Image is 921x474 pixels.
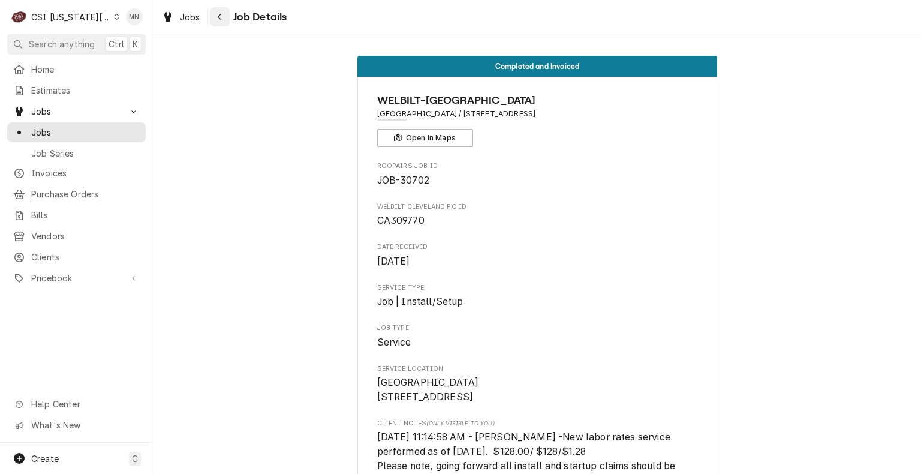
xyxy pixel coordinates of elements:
span: Completed and Invoiced [495,62,580,70]
span: Job Series [31,147,140,160]
span: Job Type [377,335,698,350]
a: Go to Help Center [7,394,146,414]
a: Purchase Orders [7,184,146,204]
span: JOB-30702 [377,175,429,186]
a: Bills [7,205,146,225]
span: CA309770 [377,215,425,226]
span: Jobs [180,11,200,23]
span: Client Notes [377,419,698,428]
a: Go to Pricebook [7,268,146,288]
div: Client Information [377,92,698,147]
span: Service Location [377,376,698,404]
span: Help Center [31,398,139,410]
a: Jobs [7,122,146,142]
span: Roopairs Job ID [377,161,698,171]
div: Melissa Nehls's Avatar [126,8,143,25]
span: Estimates [31,84,140,97]
span: Service Type [377,295,698,309]
div: CSI Kansas City's Avatar [11,8,28,25]
span: K [133,38,138,50]
span: Welbilt Cleveland PO ID [377,214,698,228]
a: Home [7,59,146,79]
span: Home [31,63,140,76]
span: [GEOGRAPHIC_DATA] [STREET_ADDRESS] [377,377,479,403]
span: Address [377,109,698,119]
span: Jobs [31,126,140,139]
a: Clients [7,247,146,267]
span: Service Type [377,283,698,293]
a: Jobs [157,7,205,27]
span: Create [31,454,59,464]
span: Vendors [31,230,140,242]
a: Job Series [7,143,146,163]
a: Vendors [7,226,146,246]
span: Roopairs Job ID [377,173,698,188]
span: C [132,452,138,465]
div: Roopairs Job ID [377,161,698,187]
span: Ctrl [109,38,124,50]
span: Search anything [29,38,95,50]
span: Date Received [377,254,698,269]
span: [DATE] [377,256,410,267]
div: Job Type [377,323,698,349]
button: Search anythingCtrlK [7,34,146,55]
div: Service Location [377,364,698,404]
a: Invoices [7,163,146,183]
a: Estimates [7,80,146,100]
span: Service Location [377,364,698,374]
div: Date Received [377,242,698,268]
button: Navigate back [210,7,230,26]
div: C [11,8,28,25]
span: Bills [31,209,140,221]
span: Job | Install/Setup [377,296,463,307]
span: Clients [31,251,140,263]
a: Go to What's New [7,415,146,435]
span: Job Details [230,9,287,25]
span: Service [377,337,411,348]
a: Go to Jobs [7,101,146,121]
div: Welbilt Cleveland PO ID [377,202,698,228]
div: CSI [US_STATE][GEOGRAPHIC_DATA] [31,11,110,23]
span: (Only Visible to You) [426,420,494,427]
div: MN [126,8,143,25]
span: Name [377,92,698,109]
span: Date Received [377,242,698,252]
button: Open in Maps [377,129,473,147]
span: Job Type [377,323,698,333]
span: Invoices [31,167,140,179]
span: Welbilt Cleveland PO ID [377,202,698,212]
span: What's New [31,419,139,431]
span: Jobs [31,105,122,118]
span: Pricebook [31,272,122,284]
div: Status [357,56,717,77]
span: Purchase Orders [31,188,140,200]
div: Service Type [377,283,698,309]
